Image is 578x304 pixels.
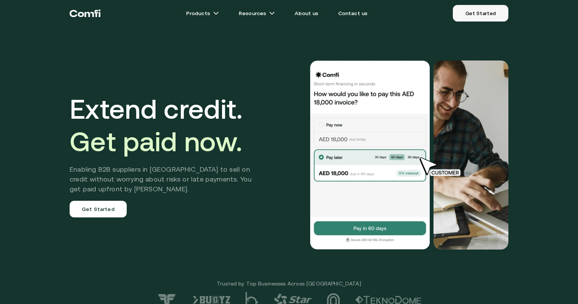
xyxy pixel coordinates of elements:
[453,5,508,22] a: Get Started
[70,93,263,158] h1: Extend credit.
[309,60,430,250] img: Would you like to pay this AED 18,000.00 invoice?
[70,201,127,217] a: Get Started
[414,156,469,177] img: cursor
[70,2,101,25] a: Return to the top of the Comfi home page
[213,10,219,16] img: arrow icons
[70,126,242,157] span: Get paid now.
[193,296,230,304] img: logo-6
[433,60,508,250] img: Would you like to pay this AED 18,000.00 invoice?
[355,296,421,304] img: logo-2
[269,10,275,16] img: arrow icons
[329,6,377,21] a: Contact us
[286,6,327,21] a: About us
[70,164,263,194] h2: Enabling B2B suppliers in [GEOGRAPHIC_DATA] to sell on credit without worrying about risks or lat...
[177,6,228,21] a: Productsarrow icons
[230,6,284,21] a: Resourcesarrow icons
